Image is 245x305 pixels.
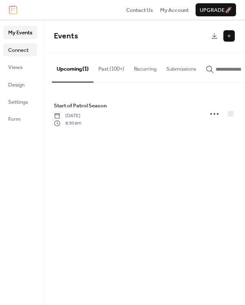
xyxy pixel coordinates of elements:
img: logo [9,5,17,14]
span: Views [8,63,22,71]
a: Form [3,112,37,125]
a: Connect [3,43,37,56]
a: Views [3,60,37,73]
span: Events [54,29,78,44]
button: Upgrade🚀 [196,3,236,16]
span: Form [8,115,21,123]
a: Contact Us [126,6,153,14]
span: My Events [8,29,32,37]
span: Settings [8,98,28,106]
button: Past (100+) [94,53,129,81]
span: Start of Patrol Season [54,102,107,110]
a: Settings [3,95,37,108]
span: Upgrade 🚀 [200,6,232,14]
button: Upcoming (1) [52,53,94,82]
a: Design [3,78,37,91]
span: [DATE] [54,112,81,120]
a: My Account [160,6,189,14]
span: Design [8,81,24,89]
span: Connect [8,46,29,54]
span: 8:30 am [54,120,81,127]
button: Submissions [161,53,201,81]
a: Start of Patrol Season [54,101,107,110]
a: My Events [3,26,37,39]
button: Recurring [129,53,161,81]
